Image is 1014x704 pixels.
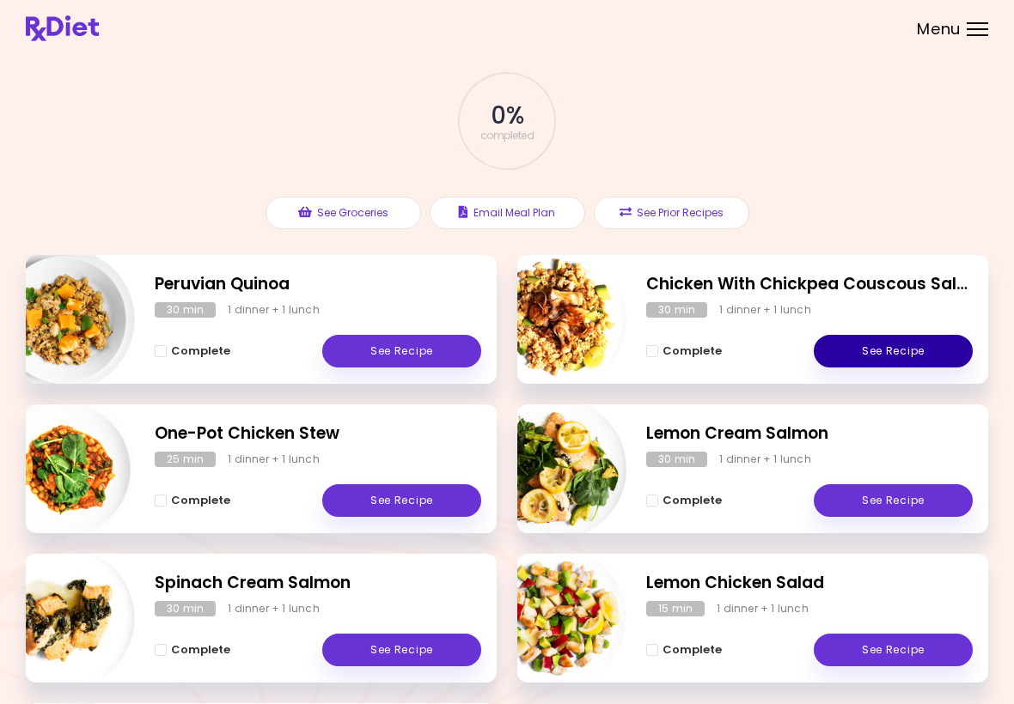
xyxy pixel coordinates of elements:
h2: Spinach Cream Salmon [155,571,481,596]
span: Complete [663,344,722,358]
button: See Prior Recipes [594,197,749,229]
div: 30 min [155,302,216,318]
h2: Chicken With Chickpea Couscous Salad [646,272,973,297]
img: Info - Lemon Cream Salmon [484,398,626,540]
button: Complete - Lemon Cream Salmon [646,490,722,511]
button: Complete - One-Pot Chicken Stew [155,490,230,511]
button: Complete - Chicken With Chickpea Couscous Salad [646,341,722,361]
a: See Recipe - One-Pot Chicken Stew [322,484,481,517]
div: 30 min [646,302,707,318]
span: Complete [171,643,230,657]
a: See Recipe - Lemon Chicken Salad [814,634,973,666]
div: 1 dinner + 1 lunch [717,601,809,616]
div: 1 dinner + 1 lunch [719,452,811,467]
span: Complete [171,344,230,358]
button: See Groceries [266,197,421,229]
a: See Recipe - Chicken With Chickpea Couscous Salad [814,335,973,367]
h2: Peruvian Quinoa [155,272,481,297]
a: See Recipe - Peruvian Quinoa [322,335,481,367]
a: See Recipe - Spinach Cream Salmon [322,634,481,666]
div: 25 min [155,452,216,467]
div: 30 min [155,601,216,616]
button: Email Meal Plan [430,197,585,229]
button: Complete - Spinach Cream Salmon [155,640,230,660]
div: 1 dinner + 1 lunch [228,302,320,318]
img: Info - Chicken With Chickpea Couscous Salad [484,248,626,391]
img: RxDiet [26,15,99,41]
span: completed [480,130,534,141]
button: Complete - Peruvian Quinoa [155,341,230,361]
div: 15 min [646,601,705,616]
span: Complete [171,494,230,507]
button: Complete - Lemon Chicken Salad [646,640,722,660]
span: 0 % [491,101,522,130]
h2: Lemon Chicken Salad [646,571,973,596]
span: Menu [917,21,961,37]
span: Complete [663,494,722,507]
div: 1 dinner + 1 lunch [228,601,320,616]
div: 1 dinner + 1 lunch [228,452,320,467]
span: Complete [663,643,722,657]
div: 30 min [646,452,707,467]
img: Info - Lemon Chicken Salad [484,547,626,689]
h2: Lemon Cream Salmon [646,422,973,446]
h2: One-Pot Chicken Stew [155,422,481,446]
a: See Recipe - Lemon Cream Salmon [814,484,973,517]
div: 1 dinner + 1 lunch [719,302,811,318]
